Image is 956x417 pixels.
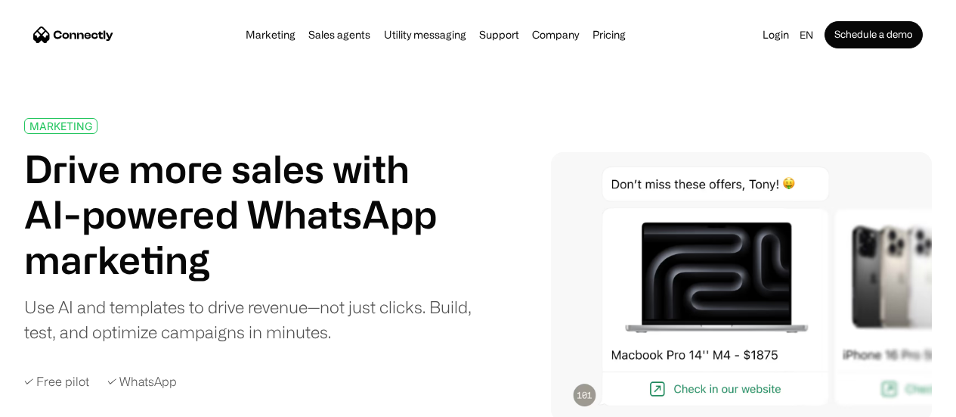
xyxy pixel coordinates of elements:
div: Company [532,24,579,45]
a: home [33,23,113,46]
div: ✓ WhatsApp [107,375,177,389]
a: Schedule a demo [825,21,923,48]
a: Pricing [588,29,630,41]
a: Support [475,29,524,41]
div: ✓ Free pilot [24,375,89,389]
div: en [800,24,813,45]
a: Marketing [241,29,300,41]
div: MARKETING [29,120,92,132]
ul: Language list [30,391,91,412]
a: Utility messaging [379,29,471,41]
a: Login [758,24,794,45]
a: Sales agents [304,29,375,41]
div: en [794,24,825,45]
div: Use AI and templates to drive revenue—not just clicks. Build, test, and optimize campaigns in min... [24,294,472,344]
aside: Language selected: English [15,389,91,412]
div: Company [528,24,583,45]
h1: Drive more sales with AI-powered WhatsApp marketing [24,146,472,282]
